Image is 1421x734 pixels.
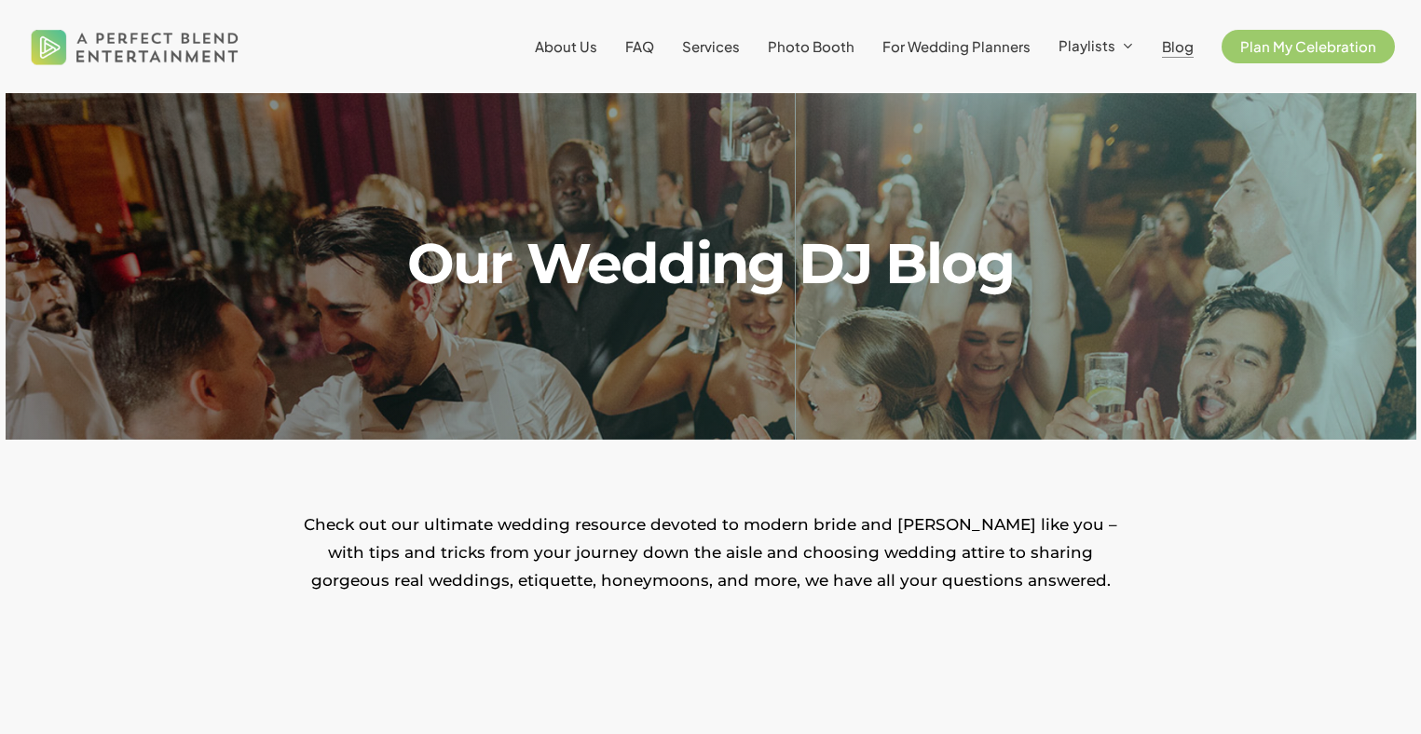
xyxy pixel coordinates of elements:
a: Blog [1162,39,1194,54]
span: Services [682,37,740,55]
a: Plan My Celebration [1222,39,1395,54]
span: FAQ [625,37,654,55]
span: Plan My Celebration [1240,37,1376,55]
span: About Us [535,37,597,55]
span: For Wedding Planners [882,37,1031,55]
a: FAQ [625,39,654,54]
p: Check out our ultimate wedding resource devoted to modern bride and [PERSON_NAME] like you – with... [292,510,1130,594]
span: Playlists [1059,36,1115,54]
span: Photo Booth [768,37,854,55]
span: Blog [1162,37,1194,55]
a: For Wedding Planners [882,39,1031,54]
a: About Us [535,39,597,54]
h1: Our Wedding DJ Blog [282,236,1140,292]
a: Photo Booth [768,39,854,54]
a: Playlists [1059,38,1134,55]
a: Services [682,39,740,54]
img: A Perfect Blend Entertainment [26,13,244,80]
